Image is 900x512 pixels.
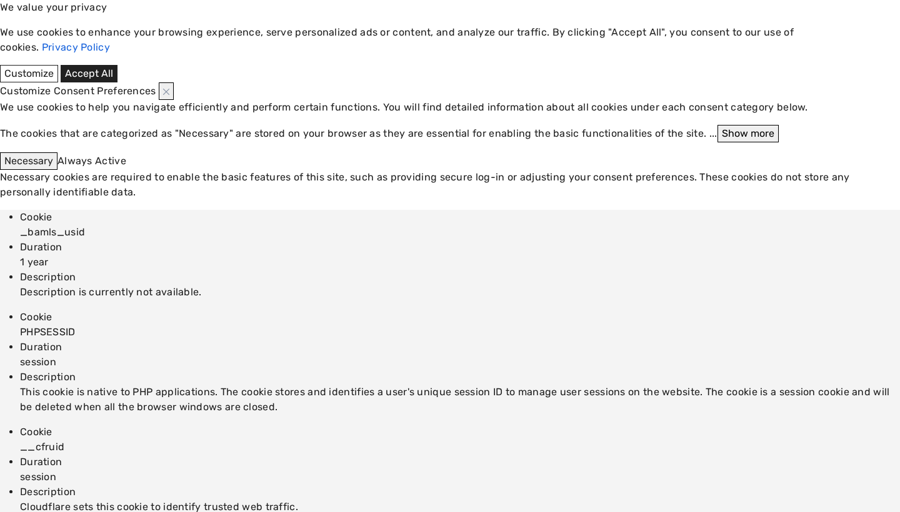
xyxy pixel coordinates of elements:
div: __cfruid [20,440,900,455]
div: Cookie [20,425,900,440]
button: Close [159,82,174,100]
div: Description is currently not available. [20,285,900,300]
div: 1 year [20,255,900,270]
div: Duration [20,240,900,255]
div: Description [20,370,900,385]
img: Close [163,89,169,95]
div: Description [20,485,900,500]
button: Accept All [61,65,117,82]
div: PHPSESSID [20,325,900,340]
a: Privacy Policy [42,41,110,53]
div: session [20,470,900,485]
div: session [20,355,900,370]
div: _bamls_usid [20,225,900,240]
div: Cookie [20,310,900,325]
span: Always Active [57,155,126,167]
div: This cookie is native to PHP applications. The cookie stores and identifies a user's unique sessi... [20,385,900,415]
button: Show more [717,125,779,142]
div: Duration [20,455,900,470]
div: Cookie [20,210,900,225]
div: Description [20,270,900,285]
div: Duration [20,340,900,355]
